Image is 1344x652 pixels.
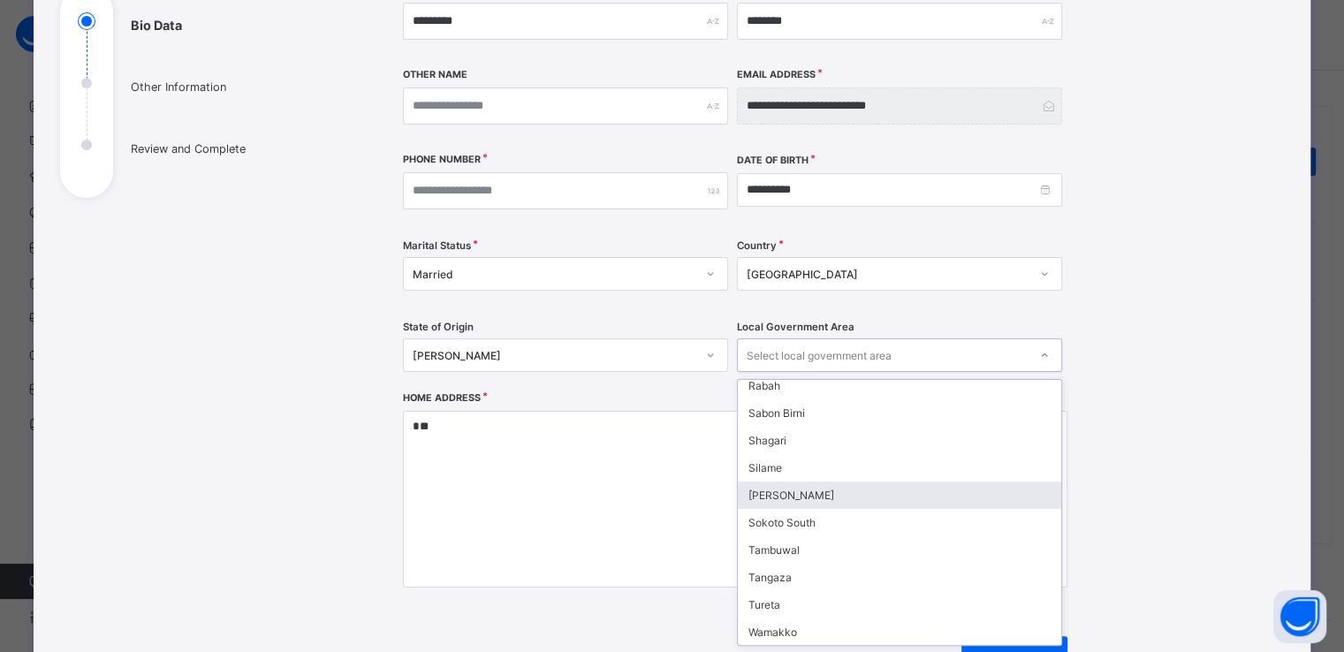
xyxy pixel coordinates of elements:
div: Sokoto South [738,509,1061,536]
div: Tambuwal [738,536,1061,564]
div: Sabon Birni [738,399,1061,427]
div: Rabah [738,372,1061,399]
span: State of Origin [403,321,474,333]
span: Local Government Area [737,321,854,333]
label: Phone Number [403,154,481,165]
div: Shagari [738,427,1061,454]
label: Email Address [737,69,816,80]
label: Date of Birth [737,155,809,166]
div: Tangaza [738,564,1061,591]
div: Tureta [738,591,1061,618]
div: Married [413,268,695,281]
label: Other Name [403,69,467,80]
label: Home Address [403,392,481,404]
span: Country [737,239,777,252]
button: Open asap [1273,590,1326,643]
div: [PERSON_NAME] [413,349,695,362]
div: Silame [738,454,1061,481]
div: Wamakko [738,618,1061,646]
span: Marital Status [403,239,471,252]
div: Select local government area [747,338,892,372]
div: [PERSON_NAME] [738,481,1061,509]
div: [GEOGRAPHIC_DATA] [747,268,1029,281]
